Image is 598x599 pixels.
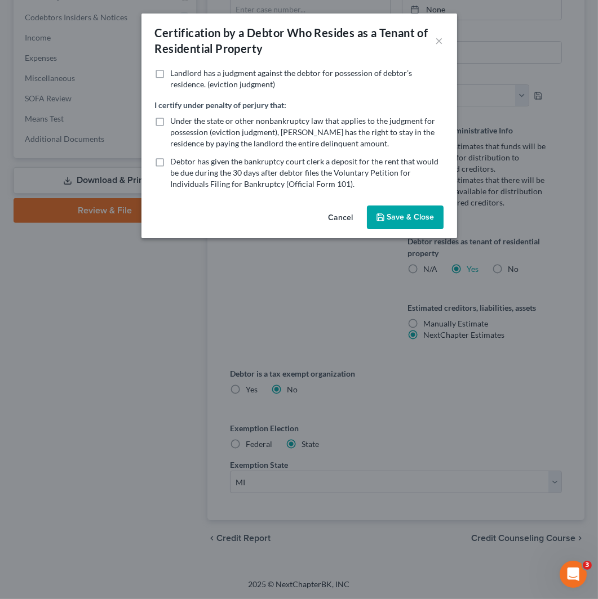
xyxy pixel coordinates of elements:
[171,68,413,89] span: Landlord has a judgment against the debtor for possession of debtor’s residence. (eviction judgment)
[436,34,444,47] button: ×
[583,561,592,570] span: 3
[560,561,587,588] iframe: Intercom live chat
[171,116,436,148] span: Under the state or other nonbankruptcy law that applies to the judgment for possession (eviction ...
[155,99,287,111] label: I certify under penalty of perjury that:
[320,207,362,229] button: Cancel
[155,25,436,56] div: Certification by a Debtor Who Resides as a Tenant of Residential Property
[367,205,444,229] button: Save & Close
[171,157,439,189] span: Debtor has given the bankruptcy court clerk a deposit for the rent that would be due during the 3...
